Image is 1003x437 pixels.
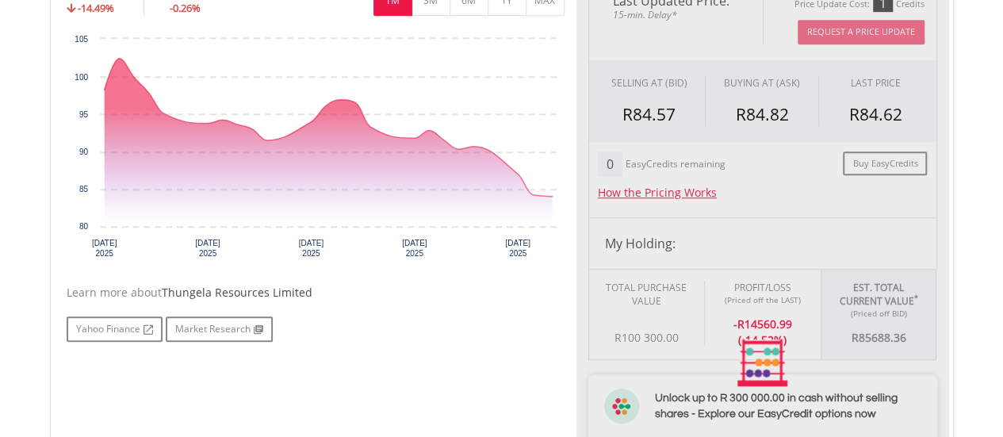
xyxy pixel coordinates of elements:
[78,110,88,119] text: 95
[298,239,323,258] text: [DATE] 2025
[402,239,427,258] text: [DATE] 2025
[78,222,88,231] text: 80
[505,239,530,258] text: [DATE] 2025
[67,285,565,301] div: Learn more about
[91,239,117,258] text: [DATE] 2025
[67,316,163,342] a: Yahoo Finance
[170,1,201,15] span: -0.26%
[75,35,88,44] text: 105
[78,1,114,15] span: -14.49%
[78,148,88,156] text: 90
[75,73,88,82] text: 100
[166,316,273,342] a: Market Research
[195,239,220,258] text: [DATE] 2025
[162,285,312,300] span: Thungela Resources Limited
[78,185,88,194] text: 85
[67,31,565,269] svg: Interactive chart
[67,31,565,269] div: Chart. Highcharts interactive chart.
